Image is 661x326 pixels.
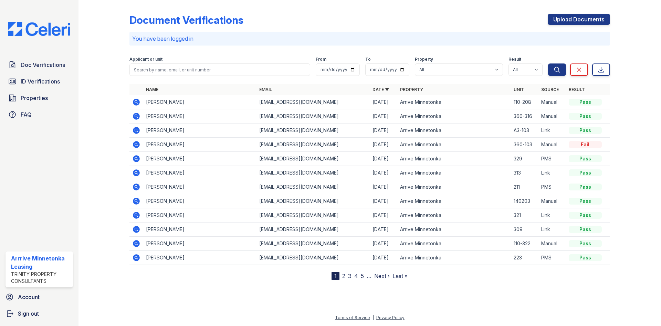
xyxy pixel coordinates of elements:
td: [DATE] [370,180,397,194]
span: … [367,272,371,280]
td: [DATE] [370,152,397,166]
a: Next › [374,273,390,279]
td: 110-322 [511,237,538,251]
td: [DATE] [370,251,397,265]
span: ID Verifications [21,77,60,86]
div: Pass [569,226,602,233]
a: 2 [342,273,345,279]
td: [EMAIL_ADDRESS][DOMAIN_NAME] [256,138,370,152]
td: 223 [511,251,538,265]
div: Pass [569,113,602,120]
td: Manual [538,138,566,152]
td: [EMAIL_ADDRESS][DOMAIN_NAME] [256,95,370,109]
label: Result [508,57,521,62]
a: Result [569,87,585,92]
td: Link [538,124,566,138]
td: PMS [538,180,566,194]
img: CE_Logo_Blue-a8612792a0a2168367f1c8372b55b34899dd931a85d93a1a3d3e32e68fde9ad4.png [3,22,76,36]
td: [EMAIL_ADDRESS][DOMAIN_NAME] [256,251,370,265]
td: [PERSON_NAME] [143,180,256,194]
div: Pass [569,212,602,219]
a: Date ▼ [373,87,389,92]
td: Arrive Minnetonka [397,166,511,180]
td: Link [538,223,566,237]
a: 4 [354,273,358,279]
div: Pass [569,240,602,247]
td: Arrive Minnetonka [397,152,511,166]
a: Name [146,87,158,92]
input: Search by name, email, or unit number [129,63,310,76]
td: PMS [538,251,566,265]
a: ID Verifications [6,75,73,88]
td: [EMAIL_ADDRESS][DOMAIN_NAME] [256,223,370,237]
td: Link [538,166,566,180]
td: Arrive Minnetonka [397,194,511,208]
a: Upload Documents [548,14,610,25]
td: [PERSON_NAME] [143,138,256,152]
a: Properties [6,91,73,105]
td: Manual [538,194,566,208]
div: 1 [332,272,339,280]
div: Pass [569,198,602,205]
td: [PERSON_NAME] [143,124,256,138]
span: Sign out [18,309,39,318]
td: [EMAIL_ADDRESS][DOMAIN_NAME] [256,237,370,251]
span: Account [18,293,40,301]
div: Pass [569,254,602,261]
td: [DATE] [370,194,397,208]
td: [DATE] [370,166,397,180]
td: [EMAIL_ADDRESS][DOMAIN_NAME] [256,124,370,138]
span: Doc Verifications [21,61,65,69]
a: Email [259,87,272,92]
span: FAQ [21,110,32,119]
div: Pass [569,99,602,106]
a: Last » [392,273,408,279]
div: Fail [569,141,602,148]
td: Manual [538,95,566,109]
td: 329 [511,152,538,166]
td: PMS [538,152,566,166]
a: 3 [348,273,352,279]
a: Unit [514,87,524,92]
td: [EMAIL_ADDRESS][DOMAIN_NAME] [256,180,370,194]
td: [PERSON_NAME] [143,194,256,208]
td: Arrive Minnetonka [397,138,511,152]
a: 5 [361,273,364,279]
td: [PERSON_NAME] [143,251,256,265]
td: [EMAIL_ADDRESS][DOMAIN_NAME] [256,166,370,180]
label: Property [415,57,433,62]
td: [DATE] [370,223,397,237]
label: To [365,57,371,62]
td: Manual [538,237,566,251]
td: Arrive Minnetonka [397,124,511,138]
td: [EMAIL_ADDRESS][DOMAIN_NAME] [256,194,370,208]
td: 211 [511,180,538,194]
span: Properties [21,94,48,102]
td: Arrive Minnetonka [397,223,511,237]
label: From [316,57,326,62]
td: 313 [511,166,538,180]
td: Arrive Minnetonka [397,208,511,223]
td: Manual [538,109,566,124]
div: Pass [569,127,602,134]
td: Arrive Minnetonka [397,109,511,124]
div: Arrrive Minnetonka Leasing [11,254,70,271]
td: [EMAIL_ADDRESS][DOMAIN_NAME] [256,109,370,124]
td: 360-316 [511,109,538,124]
td: [EMAIL_ADDRESS][DOMAIN_NAME] [256,208,370,223]
td: [PERSON_NAME] [143,166,256,180]
td: [PERSON_NAME] [143,95,256,109]
div: Pass [569,155,602,162]
button: Sign out [3,307,76,320]
td: [PERSON_NAME] [143,208,256,223]
td: [DATE] [370,138,397,152]
td: 309 [511,223,538,237]
a: Privacy Policy [376,315,405,320]
div: Document Verifications [129,14,243,26]
td: Link [538,208,566,223]
div: Pass [569,169,602,176]
td: Arrive Minnetonka [397,251,511,265]
td: [PERSON_NAME] [143,237,256,251]
td: Arrive Minnetonka [397,95,511,109]
div: | [373,315,374,320]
